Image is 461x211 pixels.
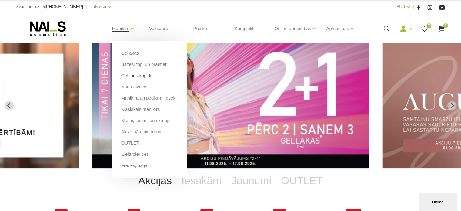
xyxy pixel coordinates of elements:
span: [PHONE_NUMBER] [45,4,83,9]
a: Geli un akrigeli [121,72,151,79]
a: [PHONE_NUMBER] [45,5,83,9]
a: Krēmi, losjoni un skrubji [121,117,169,124]
a: Manikīrs [112,16,129,41]
div: Zvani un pasūti [16,3,83,11]
a: Komplekti [230,14,259,43]
a: OUTLET [121,140,139,146]
span: | [413,3,414,11]
a: EUR [396,3,406,10]
a: Klasiskais manikīrs [121,106,160,113]
iframe: chat widget [419,192,458,211]
a: Gēllakas [121,50,139,56]
span: 7 [426,23,431,28]
a: Frēzes, uzgaļi [121,162,149,169]
a: Nagu dizains [121,83,148,90]
a: Bāzes, topi un praimeri [121,61,168,68]
span: 1 [443,23,448,28]
a: Manikīra un pedikīra līdzekļi [121,95,178,101]
a: Online apmācības [274,16,311,41]
a: Latviešu [90,3,106,10]
a: 1 [437,25,445,32]
li: 2 of 12 [92,43,369,168]
a: OUTLET [276,168,328,193]
a: Akcijas [133,168,177,193]
a: Vaksācija [144,14,173,43]
a: Apmācības [326,16,349,41]
button: Next slide [447,101,456,110]
a: Iesakām [177,168,226,193]
button: Previous slide [5,101,14,110]
a: Elektroierīces [121,151,149,158]
a: Aksesuāri, piederumi [121,128,164,135]
span: | [86,3,87,11]
a: 7 [421,25,428,32]
a: Jaunumi [226,168,276,193]
a: Pedikīrs [188,14,214,43]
